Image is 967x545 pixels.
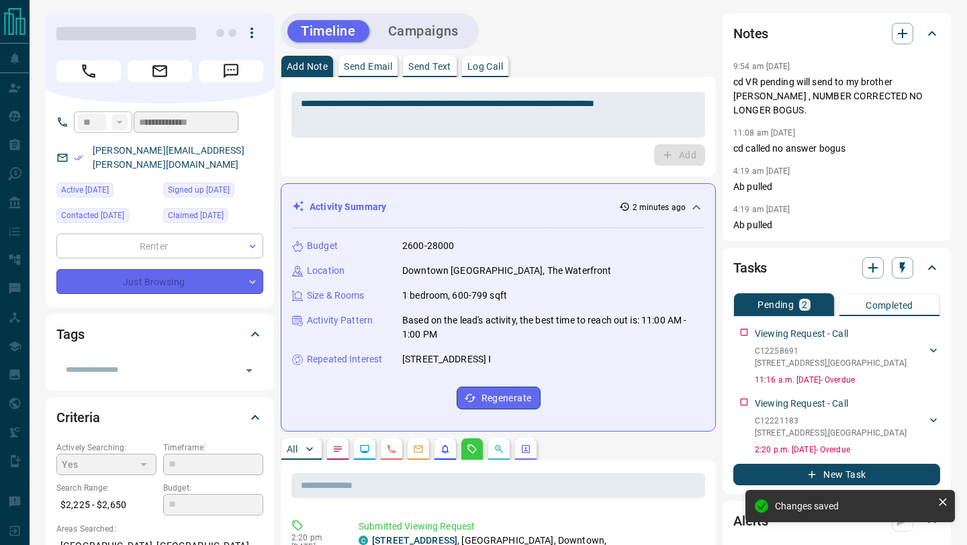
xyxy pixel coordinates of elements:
div: Changes saved [775,501,932,511]
span: Email [128,60,192,82]
p: Budget [307,239,338,253]
span: Call [56,60,121,82]
p: Search Range: [56,482,156,494]
svg: Opportunities [494,444,504,454]
p: $2,225 - $2,650 [56,494,156,516]
span: Contacted [DATE] [61,209,124,222]
div: Notes [733,17,940,50]
p: Viewing Request - Call [755,397,848,411]
p: Location [307,264,344,278]
p: 1 bedroom, 600-799 sqft [402,289,507,303]
p: Downtown [GEOGRAPHIC_DATA], The Waterfront [402,264,612,278]
p: Repeated Interest [307,352,382,366]
p: C12221183 [755,415,907,427]
div: Criteria [56,401,263,434]
svg: Lead Browsing Activity [359,444,370,454]
div: Renter [56,234,263,258]
h2: Criteria [56,407,100,428]
button: New Task [733,464,940,485]
p: 2 minutes ago [633,201,686,213]
p: 4:19 am [DATE] [733,205,790,214]
p: Send Text [408,62,451,71]
p: 2 [802,300,807,309]
svg: Notes [332,444,343,454]
p: 4:19 am [DATE] [733,166,790,176]
p: Ab pulled [733,180,940,194]
button: Timeline [287,20,369,42]
p: Budget: [163,482,263,494]
p: Viewing Request - Call [755,327,848,341]
svg: Listing Alerts [440,444,451,454]
p: Timeframe: [163,442,263,454]
div: Tags [56,318,263,350]
div: C12221183[STREET_ADDRESS],[GEOGRAPHIC_DATA] [755,412,940,442]
button: Open [240,361,259,380]
p: 9:54 am [DATE] [733,62,790,71]
p: cd VR pending will send to my brother [PERSON_NAME] , NUMBER CORRECTED NO LONGER BOGUS. [733,75,940,117]
div: Yes [56,454,156,475]
div: Sun Jun 01 2025 [163,183,263,201]
span: Signed up [DATE] [168,183,230,197]
p: Send Email [344,62,392,71]
p: [STREET_ADDRESS] Ⅰ [402,352,491,366]
p: Based on the lead's activity, the best time to reach out is: 11:00 AM - 1:00 PM [402,313,704,342]
div: Activity Summary2 minutes ago [292,195,704,219]
p: Log Call [467,62,503,71]
p: Size & Rooms [307,289,365,303]
span: Message [199,60,263,82]
p: Submitted Viewing Request [359,519,700,534]
button: Regenerate [457,387,541,409]
p: All [287,444,297,454]
p: 11:08 am [DATE] [733,128,795,138]
span: Claimed [DATE] [168,209,224,222]
div: Alerts [733,505,940,537]
p: 2600-28000 [402,239,454,253]
a: [PERSON_NAME][EMAIL_ADDRESS][PERSON_NAME][DOMAIN_NAME] [93,145,244,170]
p: [STREET_ADDRESS] , [GEOGRAPHIC_DATA] [755,357,907,369]
p: Actively Searching: [56,442,156,454]
h2: Notes [733,23,768,44]
div: C12258691[STREET_ADDRESS],[GEOGRAPHIC_DATA] [755,342,940,372]
span: Active [DATE] [61,183,109,197]
p: Completed [866,301,913,310]
p: 2:20 p.m. [DATE] - Overdue [755,444,940,456]
button: Campaigns [375,20,472,42]
svg: Email Verified [74,153,83,162]
svg: Emails [413,444,424,454]
p: Ab pulled [733,218,940,232]
svg: Agent Actions [520,444,531,454]
div: Wed Jun 04 2025 [56,208,156,227]
div: Mon Jul 28 2025 [163,208,263,227]
p: 2:20 pm [291,533,338,542]
p: [STREET_ADDRESS] , [GEOGRAPHIC_DATA] [755,427,907,439]
p: Activity Summary [310,200,386,214]
div: condos.ca [359,536,368,545]
p: cd called no answer bogus [733,142,940,156]
p: Pending [757,300,794,309]
p: C12258691 [755,345,907,357]
h2: Alerts [733,510,768,532]
p: Add Note [287,62,328,71]
div: Mon Aug 11 2025 [56,183,156,201]
h2: Tasks [733,257,767,279]
p: Activity Pattern [307,313,373,328]
div: Just Browsing [56,269,263,294]
p: Areas Searched: [56,523,263,535]
svg: Calls [386,444,397,454]
svg: Requests [467,444,477,454]
h2: Tags [56,324,84,345]
div: Tasks [733,252,940,284]
p: 11:16 a.m. [DATE] - Overdue [755,374,940,386]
